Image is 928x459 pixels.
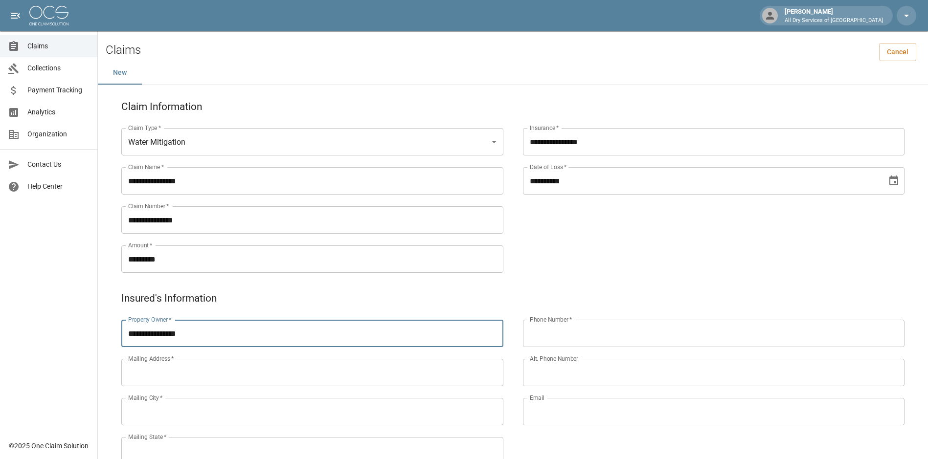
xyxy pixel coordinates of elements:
button: Choose date, selected date is Aug 31, 2025 [884,171,904,191]
div: dynamic tabs [98,61,928,85]
span: Help Center [27,181,90,192]
div: © 2025 One Claim Solution [9,441,89,451]
span: Payment Tracking [27,85,90,95]
label: Phone Number [530,315,572,324]
label: Claim Number [128,202,169,210]
label: Mailing Address [128,354,174,363]
span: Collections [27,63,90,73]
button: open drawer [6,6,25,25]
a: Cancel [879,43,916,61]
span: Analytics [27,107,90,117]
label: Claim Type [128,124,161,132]
div: [PERSON_NAME] [781,7,887,24]
label: Amount [128,241,153,249]
label: Claim Name [128,163,164,171]
label: Alt. Phone Number [530,354,578,363]
p: All Dry Services of [GEOGRAPHIC_DATA] [785,17,883,25]
span: Claims [27,41,90,51]
h2: Claims [106,43,141,57]
label: Mailing City [128,393,163,402]
label: Email [530,393,544,402]
img: ocs-logo-white-transparent.png [29,6,68,25]
div: Water Mitigation [121,128,503,155]
label: Date of Loss [530,163,566,171]
label: Property Owner [128,315,172,324]
span: Contact Us [27,159,90,170]
span: Organization [27,129,90,139]
label: Insurance [530,124,559,132]
button: New [98,61,142,85]
label: Mailing State [128,433,166,441]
